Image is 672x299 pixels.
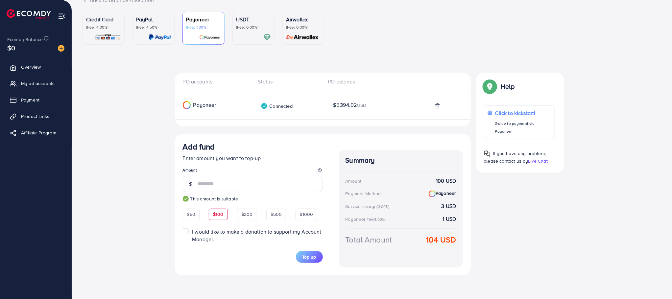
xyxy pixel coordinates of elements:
[175,101,241,109] div: Payoneer
[495,109,551,117] p: Click to kickstart!
[21,64,41,70] span: Overview
[346,156,456,165] h4: Summary
[296,251,323,263] button: Top up
[528,158,548,164] span: Live Chat
[136,15,171,23] p: PayPal
[429,191,436,197] img: Payoneer
[484,150,491,157] img: Popup guide
[443,215,456,223] strong: 1 USD
[58,12,65,20] img: menu
[236,25,271,30] p: (Fee: 0.00%)
[261,103,293,109] div: Connected
[484,80,496,92] img: Popup guide
[86,25,121,30] p: (Fee: 4.00%)
[186,25,221,30] p: (Fee: 1.00%)
[5,110,67,123] a: Product Links
[302,254,316,260] span: Top up
[284,34,321,41] img: card
[346,190,381,197] div: Payment Method
[236,15,271,23] p: USDT
[263,34,271,41] img: card
[21,129,56,136] span: Affiliate Program
[149,34,171,41] img: card
[7,9,51,19] img: logo
[377,204,390,209] small: (3.00%)
[199,34,221,41] img: card
[333,101,367,109] span: $5394.02
[183,195,323,202] small: This amount is suitable
[183,142,215,151] h3: Add fund
[192,228,321,243] span: I would like to make a donation to support my Account Manager.
[346,216,388,222] div: Payoneer fee
[261,103,268,109] img: verified
[286,15,321,23] p: Airwallex
[436,177,456,185] strong: 100 USD
[644,269,667,294] iframe: Chat
[346,234,392,245] div: Total Amount
[253,78,323,85] div: Status
[183,78,253,85] div: PO accounts
[346,178,362,184] div: Amount
[323,78,393,85] div: PO balance
[183,154,323,162] p: Enter amount you want to top-up
[495,120,551,135] p: Guide to payment via Payoneer
[357,102,366,108] span: USD
[346,203,392,210] div: Service charge
[213,211,224,218] span: $100
[7,36,43,43] span: Ecomdy Balance
[426,234,456,245] strong: 104 USD
[21,113,49,120] span: Product Links
[241,211,253,218] span: $200
[501,82,515,90] p: Help
[58,45,64,52] img: image
[484,150,546,164] span: If you have any problem, please contact us by
[183,196,189,202] img: guide
[183,167,323,175] legend: Amount
[442,202,456,210] strong: 3 USD
[186,15,221,23] p: Payoneer
[21,97,39,103] span: Payment
[271,211,282,218] span: $500
[95,34,121,41] img: card
[86,15,121,23] p: Credit Card
[7,43,15,53] span: $0
[374,217,386,222] small: (1.00%)
[429,190,456,197] strong: Payoneer
[21,80,55,87] span: My ad accounts
[183,101,191,109] img: Payoneer
[187,211,195,218] span: $50
[5,60,67,74] a: Overview
[5,126,67,139] a: Affiliate Program
[300,211,313,218] span: $1000
[5,93,67,106] a: Payment
[136,25,171,30] p: (Fee: 4.50%)
[286,25,321,30] p: (Fee: 0.00%)
[5,77,67,90] a: My ad accounts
